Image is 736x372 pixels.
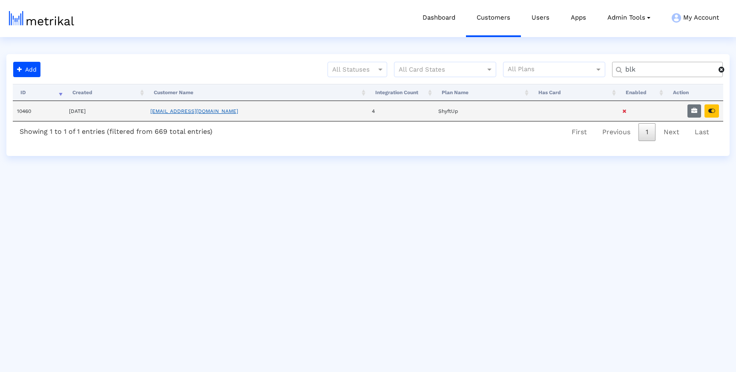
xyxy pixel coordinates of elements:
th: Action [665,84,723,101]
button: Add [13,62,40,77]
a: [EMAIL_ADDRESS][DOMAIN_NAME] [150,108,238,114]
img: my-account-menu-icon.png [672,13,681,23]
input: Customer Name [619,65,719,74]
td: [DATE] [65,101,146,121]
th: ID: activate to sort column ascending [13,84,65,101]
td: ShyftUp [434,101,531,121]
a: 1 [638,123,655,141]
th: Enabled: activate to sort column ascending [618,84,665,101]
input: All Card States [399,64,476,75]
a: Previous [595,123,638,141]
td: 10460 [13,101,65,121]
input: All Plans [508,64,596,75]
a: First [564,123,594,141]
img: metrical-logo-light.png [9,11,74,26]
div: Showing 1 to 1 of 1 entries (filtered from 669 total entries) [13,121,219,139]
th: Customer Name: activate to sort column ascending [146,84,368,101]
th: Created: activate to sort column ascending [65,84,146,101]
a: Next [656,123,687,141]
a: Last [687,123,716,141]
th: Has Card: activate to sort column ascending [531,84,618,101]
td: 4 [368,101,434,121]
th: Plan Name: activate to sort column ascending [434,84,531,101]
th: Integration Count: activate to sort column ascending [368,84,434,101]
